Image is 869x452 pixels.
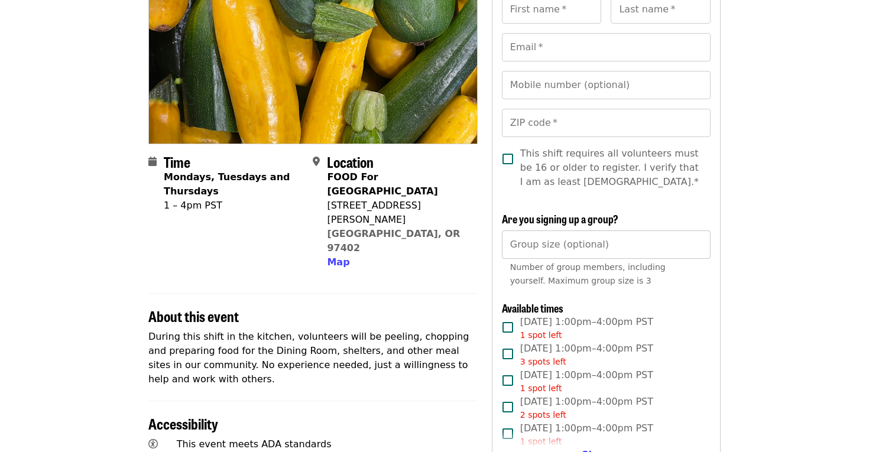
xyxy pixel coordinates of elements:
input: Mobile number (optional) [502,71,711,99]
div: [STREET_ADDRESS][PERSON_NAME] [327,199,468,227]
input: [object Object] [502,230,711,259]
span: Available times [502,300,563,316]
span: [DATE] 1:00pm–4:00pm PST [520,395,653,421]
span: Number of group members, including yourself. Maximum group size is 3 [510,262,666,285]
span: Accessibility [148,413,218,434]
input: ZIP code [502,109,711,137]
i: calendar icon [148,156,157,167]
strong: FOOD For [GEOGRAPHIC_DATA] [327,171,437,197]
span: This event meets ADA standards [177,438,332,450]
div: 1 – 4pm PST [164,199,303,213]
span: [DATE] 1:00pm–4:00pm PST [520,368,653,395]
span: Are you signing up a group? [502,211,618,226]
span: 3 spots left [520,357,566,366]
button: Map [327,255,349,269]
span: [DATE] 1:00pm–4:00pm PST [520,342,653,368]
span: [DATE] 1:00pm–4:00pm PST [520,315,653,342]
i: universal-access icon [148,438,158,450]
i: map-marker-alt icon [313,156,320,167]
span: Map [327,256,349,268]
span: 1 spot left [520,383,562,393]
a: [GEOGRAPHIC_DATA], OR 97402 [327,228,460,253]
span: This shift requires all volunteers must be 16 or older to register. I verify that I am as least [... [520,147,701,189]
span: [DATE] 1:00pm–4:00pm PST [520,421,653,448]
input: Email [502,33,711,61]
strong: Mondays, Tuesdays and Thursdays [164,171,290,197]
p: During this shift in the kitchen, volunteers will be peeling, chopping and preparing food for the... [148,330,478,386]
span: 1 spot left [520,437,562,446]
span: 1 spot left [520,330,562,340]
span: Location [327,151,374,172]
span: 2 spots left [520,410,566,420]
span: Time [164,151,190,172]
span: About this event [148,305,239,326]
